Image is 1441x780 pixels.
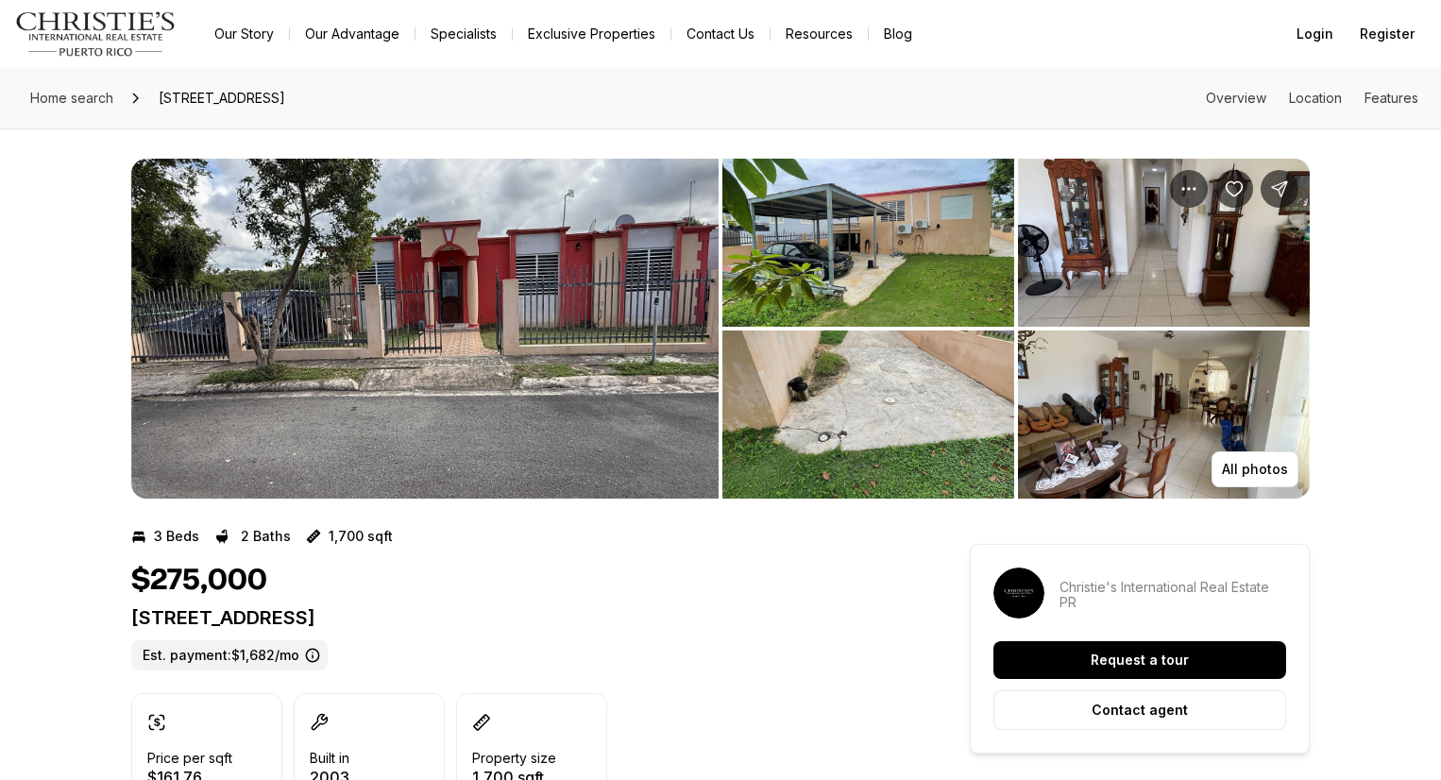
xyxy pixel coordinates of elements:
button: Save Property: AVE ESTRELLA #5 AVE ESTRALLA [1215,170,1253,208]
span: [STREET_ADDRESS] [151,83,293,113]
a: Specialists [415,21,512,47]
button: Request a tour [993,641,1286,679]
a: Resources [771,21,868,47]
button: Login [1285,15,1345,53]
a: Our Advantage [290,21,415,47]
button: Property options [1170,170,1208,208]
p: 2 Baths [241,529,291,544]
p: Price per sqft [147,751,232,766]
li: 2 of 4 [722,159,1310,499]
p: Built in [310,751,349,766]
p: Christie's International Real Estate PR [1060,580,1286,610]
a: Our Story [199,21,289,47]
p: 3 Beds [154,529,199,544]
p: All photos [1222,462,1288,477]
p: Property size [472,751,556,766]
span: Home search [30,90,113,106]
button: Contact agent [993,690,1286,730]
a: Skip to: Overview [1206,90,1266,106]
button: View image gallery [1018,331,1310,499]
button: View image gallery [722,159,1014,327]
p: Contact agent [1092,703,1188,718]
a: Skip to: Features [1365,90,1418,106]
a: Blog [869,21,927,47]
label: Est. payment: $1,682/mo [131,640,328,670]
li: 1 of 4 [131,159,719,499]
a: Exclusive Properties [513,21,670,47]
span: Register [1360,26,1415,42]
button: Share Property: AVE ESTRELLA #5 AVE ESTRALLA [1261,170,1298,208]
p: Request a tour [1091,653,1189,668]
button: View image gallery [1018,159,1310,327]
h1: $275,000 [131,563,267,599]
p: 1,700 sqft [329,529,393,544]
a: Home search [23,83,121,113]
button: View image gallery [722,331,1014,499]
a: Skip to: Location [1289,90,1342,106]
button: Contact Us [671,21,770,47]
nav: Page section menu [1206,91,1418,106]
p: [STREET_ADDRESS] [131,606,902,629]
button: View image gallery [131,159,719,499]
button: Register [1348,15,1426,53]
img: logo [15,11,177,57]
span: Login [1297,26,1333,42]
button: All photos [1212,451,1298,487]
div: Listing Photos [131,159,1310,499]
